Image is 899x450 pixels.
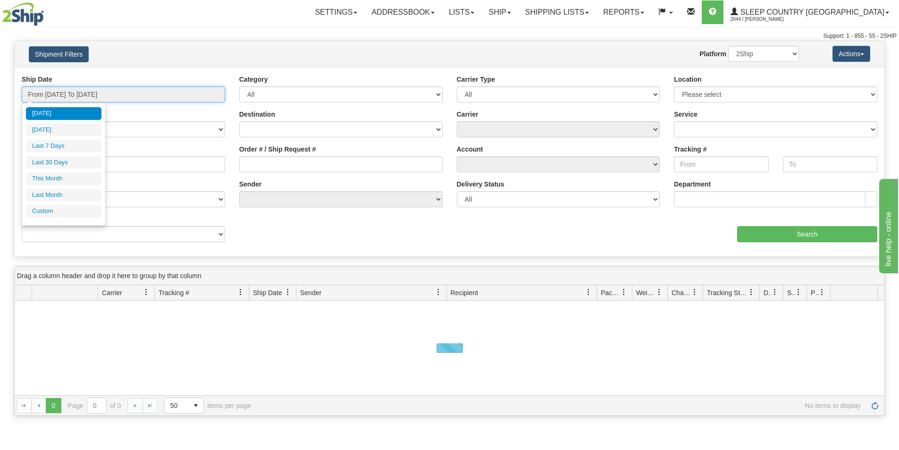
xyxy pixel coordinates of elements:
[442,0,481,24] a: Lists
[26,205,101,218] li: Custom
[674,110,697,119] label: Service
[451,288,478,297] span: Recipient
[743,284,759,300] a: Tracking Status filter column settings
[26,140,101,153] li: Last 7 Days
[731,15,801,24] span: 2044 / [PERSON_NAME]
[239,110,275,119] label: Destination
[26,189,101,202] li: Last Month
[674,179,711,189] label: Department
[46,398,61,413] span: Page 0
[764,288,772,297] span: Delivery Status
[22,75,52,84] label: Ship Date
[239,75,268,84] label: Category
[239,144,316,154] label: Order # / Ship Request #
[280,284,296,300] a: Ship Date filter column settings
[233,284,249,300] a: Tracking # filter column settings
[457,110,479,119] label: Carrier
[738,8,884,16] span: Sleep Country [GEOGRAPHIC_DATA]
[636,288,656,297] span: Weight
[364,0,442,24] a: Addressbook
[26,107,101,120] li: [DATE]
[308,0,364,24] a: Settings
[596,0,651,24] a: Reports
[2,32,897,40] div: Support: 1 - 855 - 55 - 2SHIP
[26,156,101,169] li: Last 30 Days
[687,284,703,300] a: Charge filter column settings
[737,226,877,242] input: Search
[26,172,101,185] li: This Month
[2,2,44,26] img: logo2044.jpg
[672,288,691,297] span: Charge
[601,288,621,297] span: Packages
[616,284,632,300] a: Packages filter column settings
[164,398,251,414] span: items per page
[457,75,495,84] label: Carrier Type
[787,288,795,297] span: Shipment Issues
[877,177,898,273] iframe: chat widget
[707,288,748,297] span: Tracking Status
[674,156,768,172] input: From
[457,144,483,154] label: Account
[674,75,701,84] label: Location
[26,124,101,136] li: [DATE]
[170,401,183,410] span: 50
[580,284,597,300] a: Recipient filter column settings
[68,398,121,414] span: Page of 0
[102,288,122,297] span: Carrier
[832,46,870,62] button: Actions
[790,284,807,300] a: Shipment Issues filter column settings
[29,46,89,62] button: Shipment Filters
[651,284,667,300] a: Weight filter column settings
[164,398,204,414] span: Page sizes drop down
[518,0,596,24] a: Shipping lists
[300,288,321,297] span: Sender
[867,398,882,413] a: Refresh
[159,288,189,297] span: Tracking #
[783,156,877,172] input: To
[239,179,261,189] label: Sender
[767,284,783,300] a: Delivery Status filter column settings
[699,49,726,59] label: Platform
[15,267,884,285] div: grid grouping header
[188,398,203,413] span: select
[814,284,830,300] a: Pickup Status filter column settings
[811,288,819,297] span: Pickup Status
[457,179,504,189] label: Delivery Status
[723,0,896,24] a: Sleep Country [GEOGRAPHIC_DATA] 2044 / [PERSON_NAME]
[481,0,518,24] a: Ship
[430,284,446,300] a: Sender filter column settings
[674,144,706,154] label: Tracking #
[253,288,282,297] span: Ship Date
[7,6,87,17] div: live help - online
[264,402,861,409] span: No items to display
[138,284,154,300] a: Carrier filter column settings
